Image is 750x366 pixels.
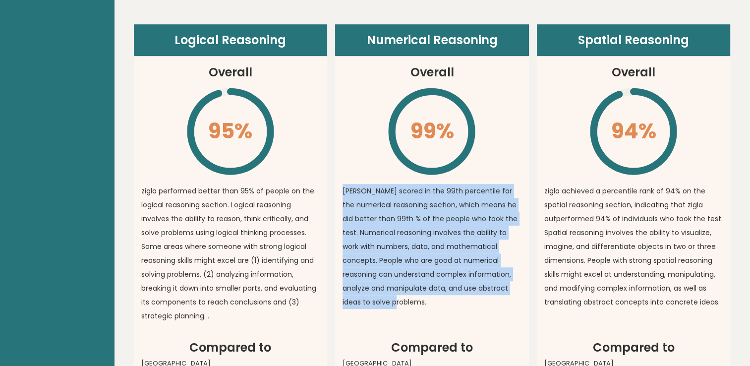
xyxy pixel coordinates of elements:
[209,63,252,81] h3: Overall
[544,339,723,357] h2: Compared to
[612,63,655,81] h3: Overall
[537,24,731,56] header: Spatial Reasoning
[335,24,529,56] header: Numerical Reasoning
[544,184,723,309] p: zigla achieved a percentile rank of 94% on the spatial reasoning section, indicating that zigla o...
[343,339,521,357] h2: Compared to
[410,63,454,81] h3: Overall
[141,362,320,366] span: [GEOGRAPHIC_DATA]
[141,184,320,323] p: zigla performed better than 95% of people on the logical reasoning section. Logical reasoning inv...
[588,86,679,177] svg: \
[141,339,320,357] h2: Compared to
[343,362,521,366] span: [GEOGRAPHIC_DATA]
[185,86,276,177] svg: \
[343,184,521,309] p: [PERSON_NAME] scored in the 99th percentile for the numerical reasoning section, which means he d...
[134,24,328,56] header: Logical Reasoning
[387,86,477,177] svg: \
[544,362,723,366] span: [GEOGRAPHIC_DATA]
